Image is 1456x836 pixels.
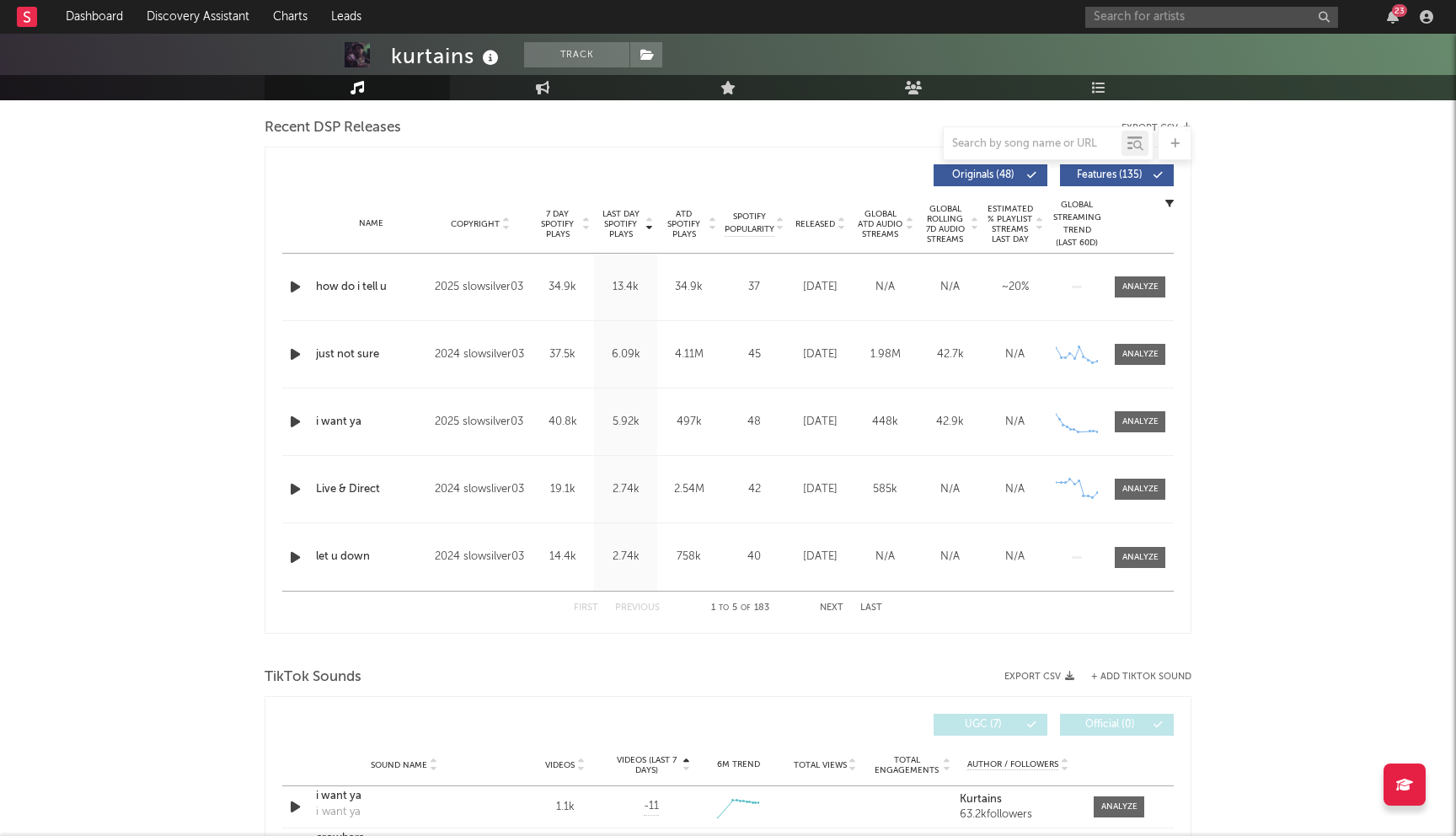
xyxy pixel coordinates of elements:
div: 23 [1392,4,1407,17]
button: Last [860,603,882,613]
button: 23 [1387,10,1399,24]
button: First [574,603,598,613]
a: how do i tell u [316,279,426,296]
span: Released [795,219,835,229]
span: Copyright [451,219,500,229]
div: 14.4k [535,549,590,565]
a: let u down [316,549,426,565]
div: 42.9k [922,414,978,431]
span: of [741,604,751,612]
div: N/A [987,481,1043,498]
div: 2024 slowsliver03 [435,480,527,500]
input: Search by song name or URL [944,137,1121,151]
div: 40 [725,549,784,565]
div: 1.1k [526,799,604,816]
div: 2025 slowsilver03 [435,412,527,432]
div: 37 [725,279,784,296]
div: 48 [725,414,784,431]
span: Estimated % Playlist Streams Last Day [987,204,1033,244]
span: ATD Spotify Plays [661,209,706,239]
div: [DATE] [792,549,848,565]
div: 6M Trend [699,758,778,771]
span: Spotify Popularity [725,211,774,236]
div: 2025 slowsilver03 [435,277,527,297]
button: + Add TikTok Sound [1074,673,1191,682]
button: Export CSV [1121,123,1191,133]
div: N/A [922,481,978,498]
div: 448k [857,414,913,431]
button: Originals(48) [934,164,1047,186]
div: N/A [987,346,1043,363]
div: 497k [661,414,716,431]
div: N/A [922,549,978,565]
div: 40.8k [535,414,590,431]
span: 7 Day Spotify Plays [535,209,580,239]
div: i want ya [316,804,361,821]
div: Name [316,217,426,230]
div: Global Streaming Trend (Last 60D) [1052,199,1102,249]
strong: Kurtains [960,794,1002,805]
button: Official(0) [1060,714,1174,736]
div: 2.74k [598,549,653,565]
div: [DATE] [792,414,848,431]
span: Author / Followers [967,759,1058,770]
div: 6.09k [598,346,653,363]
button: Previous [615,603,660,613]
div: N/A [857,549,913,565]
div: [DATE] [792,481,848,498]
span: to [719,604,729,612]
button: + Add TikTok Sound [1091,673,1191,682]
span: Official ( 0 ) [1071,720,1148,730]
div: 2024 slowsilver03 [435,345,527,365]
div: kurtains [391,42,503,70]
button: Next [820,603,843,613]
span: Global Rolling 7D Audio Streams [922,204,968,244]
div: ~ 20 % [987,279,1043,296]
span: TikTok Sounds [265,667,361,688]
div: [DATE] [792,279,848,296]
div: 2024 slowsilver03 [435,547,527,567]
span: Videos [545,760,575,770]
div: 1 5 183 [693,598,786,619]
input: Search for artists [1085,7,1338,28]
div: N/A [987,414,1043,431]
a: just not sure [316,346,426,363]
button: Track [524,42,629,67]
div: 2.74k [598,481,653,498]
div: 42 [725,481,784,498]
span: Total Views [794,760,847,770]
div: 585k [857,481,913,498]
div: 13.4k [598,279,653,296]
div: 19.1k [535,481,590,498]
button: Export CSV [1004,672,1074,682]
span: Last Day Spotify Plays [598,209,643,239]
span: Recent DSP Releases [265,118,401,138]
div: 4.11M [661,346,716,363]
div: [DATE] [792,346,848,363]
button: Features(135) [1060,164,1174,186]
div: 2.54M [661,481,716,498]
span: Videos (last 7 days) [613,755,681,775]
span: Features ( 135 ) [1071,170,1148,180]
span: Global ATD Audio Streams [857,209,903,239]
div: 34.9k [535,279,590,296]
button: UGC(7) [934,714,1047,736]
a: Kurtains [960,794,1077,806]
div: i want ya [316,414,426,431]
div: 758k [661,549,716,565]
div: 5.92k [598,414,653,431]
span: -11 [644,798,659,815]
div: 45 [725,346,784,363]
div: 42.7k [922,346,978,363]
div: N/A [857,279,913,296]
div: 34.9k [661,279,716,296]
div: 1.98M [857,346,913,363]
div: 63.2k followers [960,809,1077,821]
a: Live & Direct [316,481,426,498]
span: Originals ( 48 ) [945,170,1022,180]
div: N/A [922,279,978,296]
span: Sound Name [371,760,427,770]
div: i want ya [316,788,492,805]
